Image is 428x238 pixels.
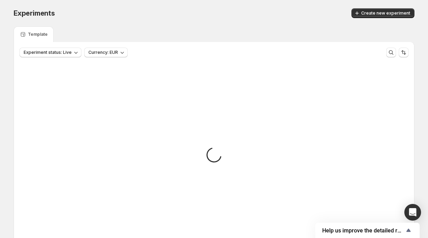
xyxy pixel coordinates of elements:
button: Experiment status: Live [19,48,81,57]
button: Currency: EUR [84,48,128,57]
span: Help us improve the detailed report for A/B campaigns [322,227,404,234]
span: Experiments [14,9,55,17]
span: Experiment status: Live [24,50,72,55]
span: Create new experiment [361,10,410,16]
button: Show survey - Help us improve the detailed report for A/B campaigns [322,226,413,235]
button: Create new experiment [351,8,414,18]
button: Sort the results [399,48,409,57]
p: Template [28,32,48,37]
span: Currency: EUR [88,50,118,55]
div: Open Intercom Messenger [404,204,421,221]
